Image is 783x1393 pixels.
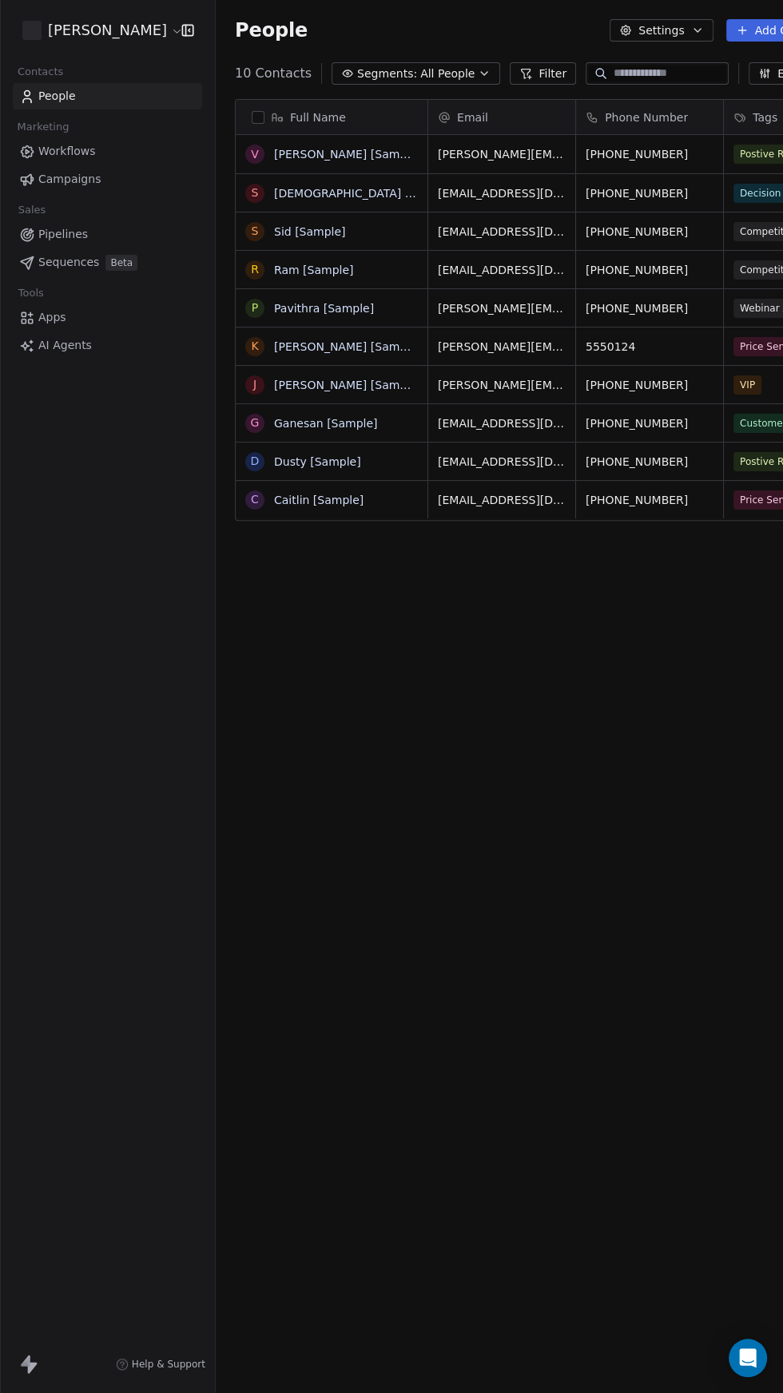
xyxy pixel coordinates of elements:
a: [PERSON_NAME] [Sample] [274,148,421,161]
span: [PERSON_NAME] [48,20,167,41]
a: Dusty [Sample] [274,455,361,468]
span: 10 Contacts [235,64,312,83]
a: Sid [Sample] [274,225,346,238]
span: Pipelines [38,226,88,243]
span: Beta [105,255,137,271]
a: Pavithra [Sample] [274,302,374,315]
span: Tools [11,281,50,305]
span: 5550124 [586,339,713,355]
span: [PHONE_NUMBER] [586,415,713,431]
span: Marketing [10,115,76,139]
span: [PHONE_NUMBER] [586,185,713,201]
div: R [251,261,259,278]
span: [PHONE_NUMBER] [586,224,713,240]
span: People [235,18,308,42]
span: Phone Number [605,109,688,125]
span: Workflows [38,143,96,160]
div: Phone Number [576,100,723,134]
span: Campaigns [38,171,101,188]
span: People [38,88,76,105]
a: Ganesan [Sample] [274,417,378,430]
span: [EMAIL_ADDRESS][DOMAIN_NAME] [438,492,566,508]
div: S [252,185,259,201]
div: J [253,376,256,393]
span: Contacts [10,60,70,84]
span: Full Name [290,109,346,125]
span: [EMAIL_ADDRESS][DOMAIN_NAME] [438,185,566,201]
div: P [252,300,258,316]
div: C [251,491,259,508]
span: Apps [38,309,66,326]
span: [PHONE_NUMBER] [586,377,713,393]
span: [EMAIL_ADDRESS][DOMAIN_NAME] [438,415,566,431]
span: [PERSON_NAME][EMAIL_ADDRESS][DOMAIN_NAME] [438,339,566,355]
a: Campaigns [13,166,202,192]
a: [PERSON_NAME] [Sample] [274,379,421,391]
span: Sales [11,198,53,222]
div: G [251,415,260,431]
a: SequencesBeta [13,249,202,276]
span: [PHONE_NUMBER] [586,300,713,316]
a: [PERSON_NAME] [Sample] [274,340,421,353]
a: AI Agents [13,332,202,359]
div: Email [428,100,575,134]
span: [PERSON_NAME][EMAIL_ADDRESS][DOMAIN_NAME] [438,377,566,393]
span: [PHONE_NUMBER] [586,454,713,470]
button: [PERSON_NAME] [19,17,170,44]
a: Pipelines [13,221,202,248]
button: Filter [510,62,576,85]
span: Help & Support [132,1358,205,1371]
span: [PHONE_NUMBER] [586,262,713,278]
div: grid [236,135,428,1381]
a: People [13,83,202,109]
div: Full Name [236,100,427,134]
span: Sequences [38,254,99,271]
span: [PERSON_NAME][EMAIL_ADDRESS][DOMAIN_NAME] [438,300,566,316]
div: S [252,223,259,240]
a: Apps [13,304,202,331]
div: Open Intercom Messenger [729,1339,767,1377]
div: K [251,338,258,355]
a: Help & Support [116,1358,205,1371]
button: Settings [610,19,713,42]
span: [PERSON_NAME][EMAIL_ADDRESS][DOMAIN_NAME] [438,146,566,162]
a: Caitlin [Sample] [274,494,364,506]
span: [PHONE_NUMBER] [586,492,713,508]
span: [EMAIL_ADDRESS][DOMAIN_NAME] [438,454,566,470]
div: D [251,453,260,470]
span: [EMAIL_ADDRESS][DOMAIN_NAME] [438,262,566,278]
span: All People [420,65,475,82]
a: Workflows [13,138,202,165]
span: Tags [753,109,777,125]
span: AI Agents [38,337,92,354]
span: [EMAIL_ADDRESS][DOMAIN_NAME] [438,224,566,240]
span: Segments: [357,65,417,82]
a: [DEMOGRAPHIC_DATA] [Sample] [274,187,455,200]
span: VIP [733,375,761,395]
a: Ram [Sample] [274,264,354,276]
div: V [251,146,259,163]
span: [PHONE_NUMBER] [586,146,713,162]
span: Email [457,109,488,125]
